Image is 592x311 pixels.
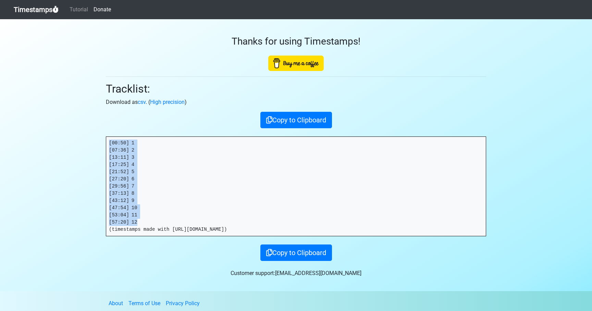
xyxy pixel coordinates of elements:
p: Download as . ( ) [106,98,486,106]
a: Tutorial [67,3,91,16]
a: csv [138,99,146,105]
pre: [00:50] 1 [07:36] 2 [13:11] 3 [17:25] 4 [21:52] 5 [27:20] 6 [29:56] 7 [37:13] 8 [43:12] 9 [47:54]... [106,137,486,236]
iframe: Drift Widget Chat Controller [558,277,584,303]
button: Copy to Clipboard [260,244,332,261]
img: Buy Me A Coffee [268,56,324,71]
button: Copy to Clipboard [260,112,332,128]
a: Donate [91,3,114,16]
a: Terms of Use [128,300,160,307]
h2: Tracklist: [106,82,486,95]
a: Timestamps [14,3,59,16]
h3: Thanks for using Timestamps! [106,36,486,47]
a: Privacy Policy [166,300,200,307]
a: About [109,300,123,307]
a: High precision [150,99,185,105]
